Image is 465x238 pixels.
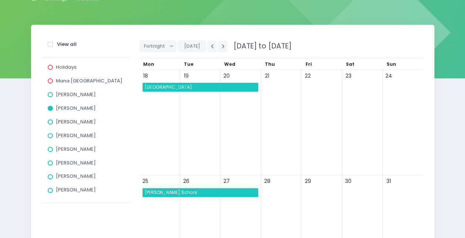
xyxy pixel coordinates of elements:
span: 20 [222,71,232,81]
span: Wed [224,61,235,67]
span: [PERSON_NAME] [56,159,96,166]
span: 28 [262,176,272,186]
span: Holidays [56,64,77,71]
button: Fortnight [139,40,177,52]
span: Fortnight [144,41,167,52]
span: Alexandra School [144,83,258,92]
span: 27 [222,176,232,186]
span: [PERSON_NAME] [56,118,96,125]
span: Mana [GEOGRAPHIC_DATA] [56,77,122,84]
span: [DATE] to [DATE] [229,41,291,51]
span: [PERSON_NAME] [56,186,96,193]
span: 26 [181,176,191,186]
span: [PERSON_NAME] [56,105,96,112]
span: 29 [303,176,313,186]
span: Tue [184,61,193,67]
span: [PERSON_NAME] [56,132,96,139]
span: 25 [141,176,151,186]
span: [PERSON_NAME] [56,91,96,98]
span: Clyde School [144,188,258,197]
span: Thu [265,61,275,67]
span: Sat [346,61,354,67]
span: 23 [343,71,353,81]
span: [PERSON_NAME] [56,173,96,180]
span: Mon [143,61,154,67]
span: Fri [305,61,311,67]
span: 22 [303,71,313,81]
span: 30 [343,176,353,186]
span: 31 [384,176,394,186]
span: 18 [141,71,151,81]
span: 24 [384,71,394,81]
span: 21 [262,71,272,81]
button: [DATE] [178,40,206,52]
span: Sun [387,61,396,67]
span: 19 [181,71,191,81]
span: [PERSON_NAME] [56,146,96,153]
strong: View all [57,41,77,48]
